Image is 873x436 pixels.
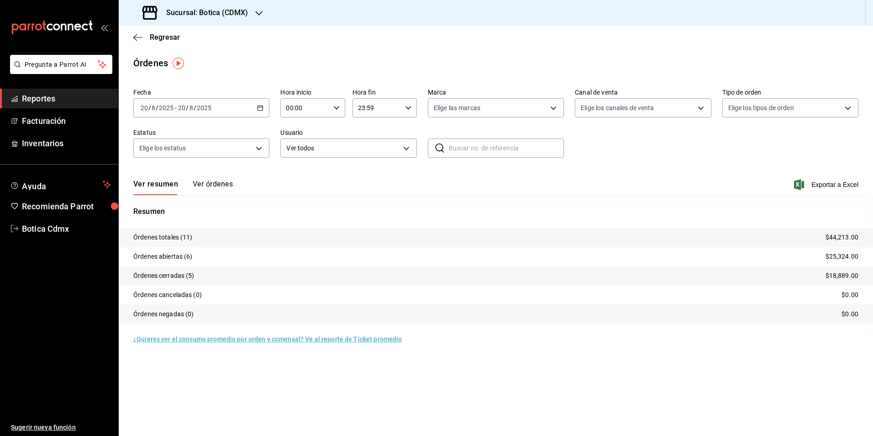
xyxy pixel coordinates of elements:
[194,104,196,112] span: /
[22,202,94,211] font: Recomienda Parrot
[22,116,66,126] font: Facturación
[133,335,402,343] a: ¿Quieres ver el consumo promedio por orden y comensal? Ve al reporte de Ticket promedio
[158,104,174,112] input: ----
[159,7,248,18] h3: Sucursal: Botica (CDMX)
[133,33,180,42] button: Regresar
[100,24,108,31] button: open_drawer_menu
[841,309,858,319] p: $0.00
[133,56,168,70] div: Órdenes
[139,144,186,153] span: Elige los estatus
[25,60,98,69] span: Pregunta a Parrot AI
[189,104,194,112] input: --
[581,103,654,112] span: Elige los canales de venta
[193,180,233,195] button: Ver órdenes
[133,180,178,189] font: Ver resumen
[133,180,233,195] div: Pestañas de navegación
[148,104,151,112] span: /
[811,181,858,188] font: Exportar a Excel
[196,104,212,112] input: ----
[133,206,858,217] p: Resumen
[133,129,269,136] label: Estatus
[133,233,193,242] p: Órdenes totales (11)
[826,233,858,242] p: $44,213.00
[133,309,194,319] p: Órdenes negadas (0)
[133,290,202,300] p: Órdenes canceladas (0)
[11,424,76,431] font: Sugerir nueva función
[841,290,858,300] p: $0.00
[434,103,480,112] span: Elige las marcas
[722,89,858,96] label: Tipo de orden
[173,58,184,69] img: Marcador de información sobre herramientas
[22,138,63,148] font: Inventarios
[280,129,416,136] label: Usuario
[286,144,400,153] span: Ver todos
[280,89,345,96] label: Hora inicio
[133,252,193,261] p: Órdenes abiertas (6)
[22,94,55,103] font: Reportes
[140,104,148,112] input: --
[150,33,180,42] span: Regresar
[22,179,99,190] span: Ayuda
[449,139,564,157] input: Buscar no. de referencia
[826,252,858,261] p: $25,324.00
[428,89,564,96] label: Marca
[796,179,858,190] button: Exportar a Excel
[175,104,177,112] span: -
[186,104,189,112] span: /
[156,104,158,112] span: /
[6,66,112,76] a: Pregunta a Parrot AI
[575,89,711,96] label: Canal de venta
[826,271,858,281] p: $18,889.00
[22,224,69,234] font: Botica Cdmx
[133,89,269,96] label: Fecha
[728,103,794,112] span: Elige los tipos de orden
[178,104,186,112] input: --
[151,104,156,112] input: --
[133,271,195,281] p: Órdenes cerradas (5)
[352,89,417,96] label: Hora fin
[10,55,112,74] button: Pregunta a Parrot AI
